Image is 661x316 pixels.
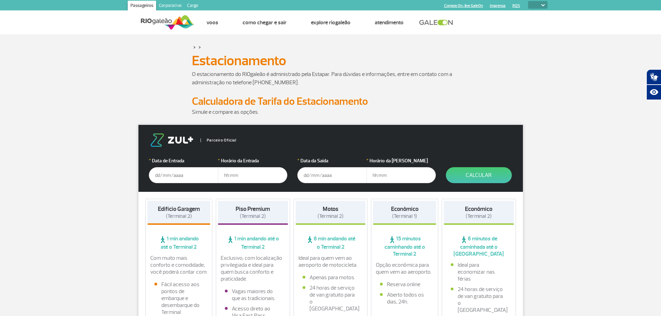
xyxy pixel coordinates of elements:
a: RQS [512,3,520,8]
span: 15 minutos caminhando até o Terminal 2 [373,235,436,257]
span: (Terminal 2) [166,213,192,220]
span: (Terminal 2) [317,213,344,220]
strong: Piso Premium [236,205,270,213]
a: Passageiros [128,1,156,12]
li: Aberto todos os dias, 24h. [380,291,429,305]
button: Abrir tradutor de língua de sinais. [646,69,661,85]
label: Horário da [PERSON_NAME] [366,157,436,164]
strong: Edifício Garagem [158,205,200,213]
span: (Terminal 1) [392,213,417,220]
p: Simule e compare as opções. [192,108,469,116]
li: Fácil acesso aos pontos de embarque e desembarque do Terminal [154,281,204,316]
a: > [198,43,201,51]
div: Plugin de acessibilidade da Hand Talk. [646,69,661,100]
p: Ideal para quem vem ao aeroporto de motocicleta. [298,255,363,268]
span: Parceiro Oficial [201,138,236,142]
strong: Econômico [391,205,418,213]
input: hh:mm [218,167,287,183]
span: 6 minutos de caminhada até o [GEOGRAPHIC_DATA] [444,235,514,257]
button: Calcular [446,167,512,183]
span: 1 min andando até o Terminal 2 [218,235,288,250]
a: Explore RIOgaleão [311,19,350,26]
li: 24 horas de serviço de van gratuito para o [GEOGRAPHIC_DATA] [451,286,507,314]
span: (Terminal 2) [240,213,266,220]
p: Com muito mais conforto e comodidade, você poderá contar com: [150,255,208,275]
label: Data da Saída [297,157,367,164]
p: Exclusivo, com localização privilegiada e ideal para quem busca conforto e praticidade. [221,255,285,282]
a: > [193,43,196,51]
a: Cargo [184,1,201,12]
p: O estacionamento do RIOgaleão é administrado pela Estapar. Para dúvidas e informações, entre em c... [192,70,469,87]
input: dd/mm/aaaa [297,167,367,183]
input: hh:mm [366,167,436,183]
a: Atendimento [375,19,404,26]
li: Reserva online [380,281,429,288]
h2: Calculadora de Tarifa do Estacionamento [192,95,469,108]
img: logo-zul.png [149,134,195,147]
a: Voos [206,19,218,26]
span: 1 min andando até o Terminal 2 [147,235,211,250]
a: Imprensa [490,3,506,8]
a: Compra On-line GaleOn [444,3,483,8]
li: 24 horas de serviço de van gratuito para o [GEOGRAPHIC_DATA] [303,284,359,312]
h1: Estacionamento [192,55,469,67]
li: Vagas maiores do que as tradicionais. [225,288,281,302]
li: Ideal para economizar nas férias [451,262,507,282]
input: dd/mm/aaaa [149,167,218,183]
label: Data de Entrada [149,157,218,164]
button: Abrir recursos assistivos. [646,85,661,100]
a: Corporativo [156,1,184,12]
label: Horário da Entrada [218,157,287,164]
p: Opção econômica para quem vem ao aeroporto. [376,262,433,275]
span: 6 min andando até o Terminal 2 [296,235,366,250]
a: Como chegar e sair [243,19,287,26]
strong: Econômico [465,205,492,213]
span: (Terminal 2) [466,213,492,220]
strong: Motos [323,205,338,213]
li: Apenas para motos. [303,274,359,281]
